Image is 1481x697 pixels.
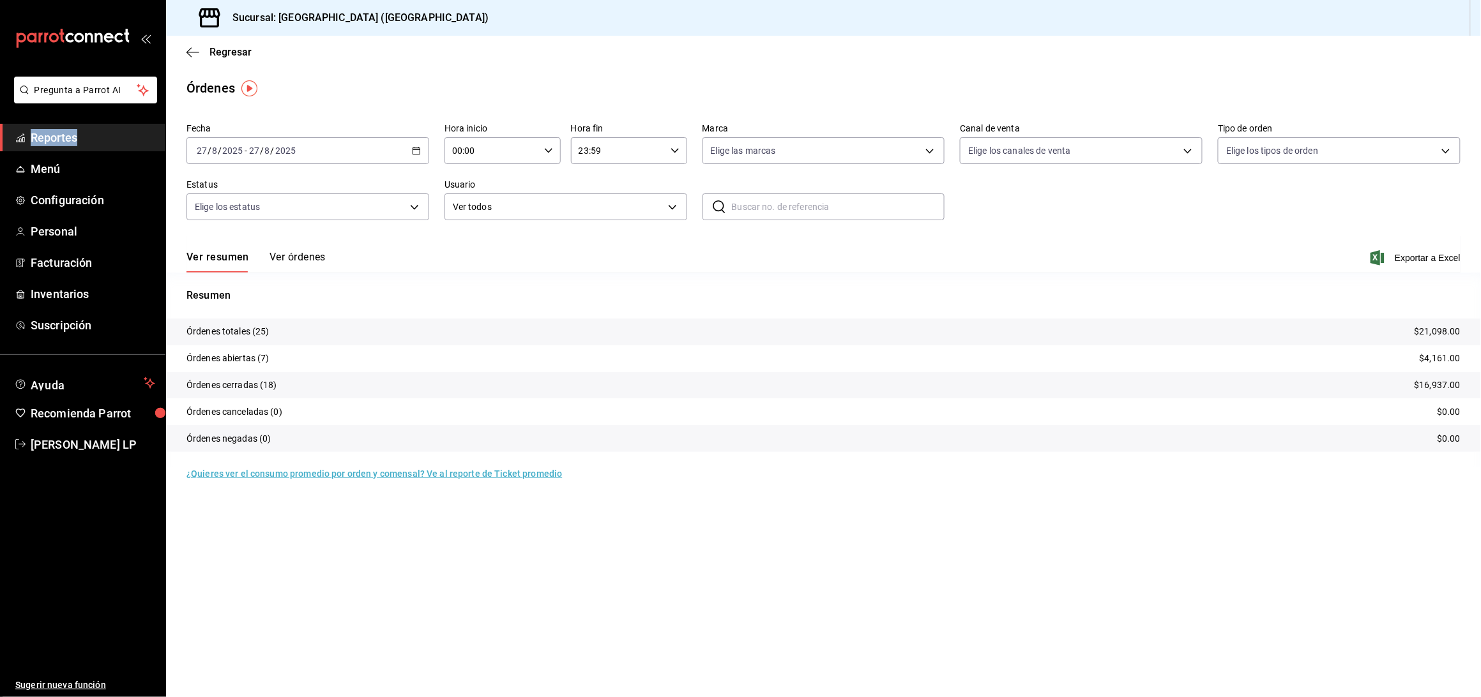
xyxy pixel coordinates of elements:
button: Ver órdenes [270,251,326,273]
span: Recomienda Parrot [31,405,155,422]
label: Fecha [186,124,429,133]
span: Sugerir nueva función [15,678,155,692]
label: Tipo de orden [1218,124,1461,133]
span: Facturación [31,254,155,271]
span: Inventarios [31,285,155,303]
p: Órdenes cerradas (18) [186,378,277,392]
p: $21,098.00 [1415,325,1461,338]
div: Órdenes [186,79,235,98]
span: Elige los canales de venta [968,144,1070,157]
input: Buscar no. de referencia [732,194,945,220]
p: $0.00 [1437,405,1461,419]
input: ---- [275,146,296,156]
button: Exportar a Excel [1373,250,1461,266]
span: Elige los estatus [195,200,260,213]
span: Personal [31,223,155,240]
a: ¿Quieres ver el consumo promedio por orden y comensal? Ve al reporte de Ticket promedio [186,468,562,479]
span: / [260,146,264,156]
p: Órdenes negadas (0) [186,432,271,446]
span: Configuración [31,191,155,209]
span: Suscripción [31,317,155,334]
p: $0.00 [1437,432,1461,446]
button: Regresar [186,46,252,58]
p: Resumen [186,288,1461,303]
input: ---- [222,146,243,156]
input: -- [264,146,271,156]
img: Tooltip marker [241,80,257,96]
label: Usuario [444,181,687,190]
label: Marca [703,124,945,133]
span: Ayuda [31,375,139,391]
span: / [208,146,211,156]
span: Elige las marcas [711,144,776,157]
span: Pregunta a Parrot AI [34,84,137,97]
p: $4,161.00 [1420,352,1461,365]
input: -- [248,146,260,156]
input: -- [196,146,208,156]
span: Ver todos [453,200,664,214]
span: Reportes [31,129,155,146]
p: Órdenes abiertas (7) [186,352,270,365]
span: / [218,146,222,156]
h3: Sucursal: [GEOGRAPHIC_DATA] ([GEOGRAPHIC_DATA]) [222,10,489,26]
p: Órdenes totales (25) [186,325,270,338]
div: navigation tabs [186,251,326,273]
label: Hora inicio [444,124,561,133]
span: Menú [31,160,155,177]
span: / [271,146,275,156]
button: Pregunta a Parrot AI [14,77,157,103]
a: Pregunta a Parrot AI [9,93,157,106]
span: Regresar [209,46,252,58]
span: Elige los tipos de orden [1226,144,1318,157]
button: open_drawer_menu [141,33,151,43]
span: - [245,146,247,156]
input: -- [211,146,218,156]
label: Hora fin [571,124,687,133]
button: Ver resumen [186,251,249,273]
label: Estatus [186,181,429,190]
p: Órdenes canceladas (0) [186,405,282,419]
p: $16,937.00 [1415,378,1461,392]
span: [PERSON_NAME] LP [31,436,155,453]
label: Canal de venta [960,124,1203,133]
